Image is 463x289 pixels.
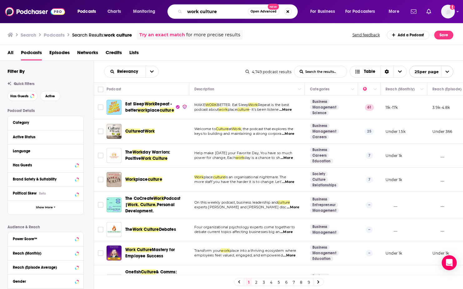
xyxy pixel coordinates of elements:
div: Podcast [107,85,121,93]
a: Business [310,197,330,202]
span: culture [148,177,162,182]
button: Save [434,31,453,39]
a: 1 [246,278,252,286]
a: Management [310,105,339,110]
span: ...More [287,205,299,210]
a: Relationships [310,183,339,188]
span: ...More [279,107,292,112]
h2: Choose List sort [104,66,159,78]
span: place [228,107,237,112]
button: Send feedback [351,32,382,38]
span: 25 per page [410,67,439,77]
span: Four organizational psychology experts come together to [194,225,295,229]
span: at [140,129,144,134]
span: Active [45,94,55,98]
span: , the podcast that explores the [241,127,293,131]
a: 3 [261,278,267,286]
h3: Search [21,32,36,38]
img: The Workday Warriors: Positive Work Culture [107,148,122,163]
img: Eat Sleep Work Repeat - better workplace culture [107,100,122,115]
a: Society [310,171,328,176]
p: Under 1k [386,177,402,182]
a: Brand Safety & Suitability [13,175,78,183]
span: Debates [159,227,176,232]
a: Science [310,110,329,115]
span: Work [145,101,155,107]
a: Lists [129,48,139,60]
span: culture [278,200,290,205]
button: open menu [409,66,453,78]
span: Work [145,129,155,134]
button: Has Guests [13,161,78,169]
span: Work Culture [141,156,167,161]
a: Eat SleepWorkRepeat - betterworkplaceculture [125,101,187,114]
span: experts [PERSON_NAME] and [PERSON_NAME] disc [194,205,286,209]
span: Quick Filters [14,82,34,86]
span: For Podcasters [345,7,375,16]
div: Has Guests [13,163,73,167]
span: Work [194,175,204,179]
div: Power Score™ [13,237,73,241]
span: Help make [DATE] your Favorite Day, You have so much [194,151,292,155]
div: 4,749 podcast results [246,69,291,74]
p: 7 [366,152,373,159]
span: Table [364,69,375,74]
img: Podchaser - Follow, Share and Rate Podcasts [5,6,65,18]
span: The [125,227,132,232]
p: Audience & Reach [7,225,84,229]
img: Work place culture [107,172,122,187]
a: Business [310,123,330,128]
a: Education [310,256,333,261]
a: Culture [310,177,328,182]
h2: Choose View [350,66,407,78]
span: work [219,107,228,112]
a: Business [310,147,330,152]
span: Work [153,196,164,201]
img: Work Culture Mastery for Employee Success [107,246,122,261]
div: Reach (Episode) [432,85,461,93]
p: 25 [365,128,374,134]
span: day is a chance to sh [244,155,280,160]
span: Toggle select row [98,250,103,256]
span: Toggle select row [98,153,103,158]
button: Language [13,147,78,155]
a: CultureatWork [125,128,155,134]
button: Active Status [13,133,78,141]
p: Under 1k [386,153,402,158]
button: open menu [129,7,163,17]
input: Search podcasts, credits, & more... [185,7,248,17]
span: MAKE [194,103,205,107]
span: Political Skew [13,191,37,195]
a: All [7,48,13,60]
img: verified Badge [182,104,187,109]
a: The CoCreateWorkPodcast |Work. Culture.Personal Development. [125,195,187,214]
span: Logged in as WE_Broadcast [441,5,455,18]
span: place [204,175,213,179]
button: Political SkewBeta [13,189,78,197]
span: Toggle select row [98,227,103,232]
span: Charts [107,7,121,16]
span: work [137,108,147,113]
a: Management [310,208,339,213]
span: Toggle select row [98,177,103,182]
button: Column Actions [418,86,426,93]
span: Work [232,127,241,131]
a: The Work Culture Debates [107,222,122,237]
div: Reach (Monthly) [386,85,415,93]
span: Repeat is the best [258,103,289,107]
div: Active Status [13,135,74,139]
a: 2 [253,278,259,286]
span: ...More [280,230,293,235]
a: Show notifications dropdown [424,6,434,17]
a: Work CultureMastery for Employee Success [125,247,187,259]
span: employees feel valued, engaged, and empowered [194,253,283,257]
span: BETTER. Eat Sleep [217,103,248,107]
span: ...More [282,180,294,185]
span: for more precise results [186,31,240,38]
button: open menu [384,7,407,17]
button: open menu [145,66,158,77]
